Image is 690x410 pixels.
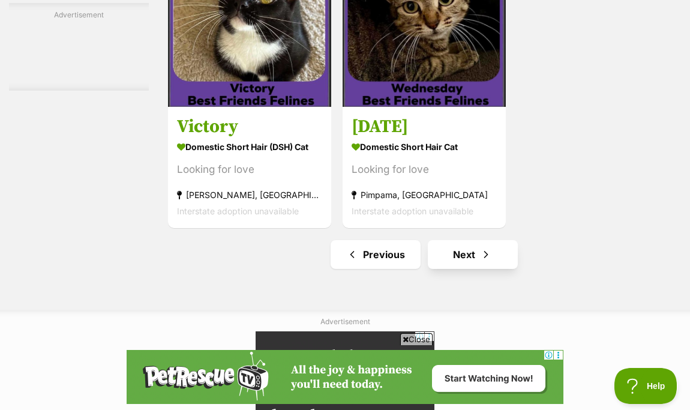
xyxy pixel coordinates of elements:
strong: [PERSON_NAME], [GEOGRAPHIC_DATA] [177,187,322,203]
nav: Pagination [167,240,681,269]
a: Next page [428,240,518,269]
h3: [DATE] [352,115,497,138]
div: Looking for love [177,161,322,178]
strong: Pimpama, [GEOGRAPHIC_DATA] [352,187,497,203]
strong: Domestic Short Hair Cat [352,138,497,155]
a: [DATE] Domestic Short Hair Cat Looking for love Pimpama, [GEOGRAPHIC_DATA] Interstate adoption un... [343,106,506,228]
a: Victory Domestic Short Hair (DSH) Cat Looking for love [PERSON_NAME], [GEOGRAPHIC_DATA] Interstat... [168,106,331,228]
a: Previous page [331,240,421,269]
iframe: Help Scout Beacon - Open [614,368,678,404]
iframe: Advertisement [127,350,563,404]
div: Looking for love [352,161,497,178]
span: Close [400,333,433,345]
span: Interstate adoption unavailable [352,206,473,216]
h3: Victory [177,115,322,138]
div: Advertisement [9,3,149,91]
strong: Domestic Short Hair (DSH) Cat [177,138,322,155]
span: Interstate adoption unavailable [177,206,299,216]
